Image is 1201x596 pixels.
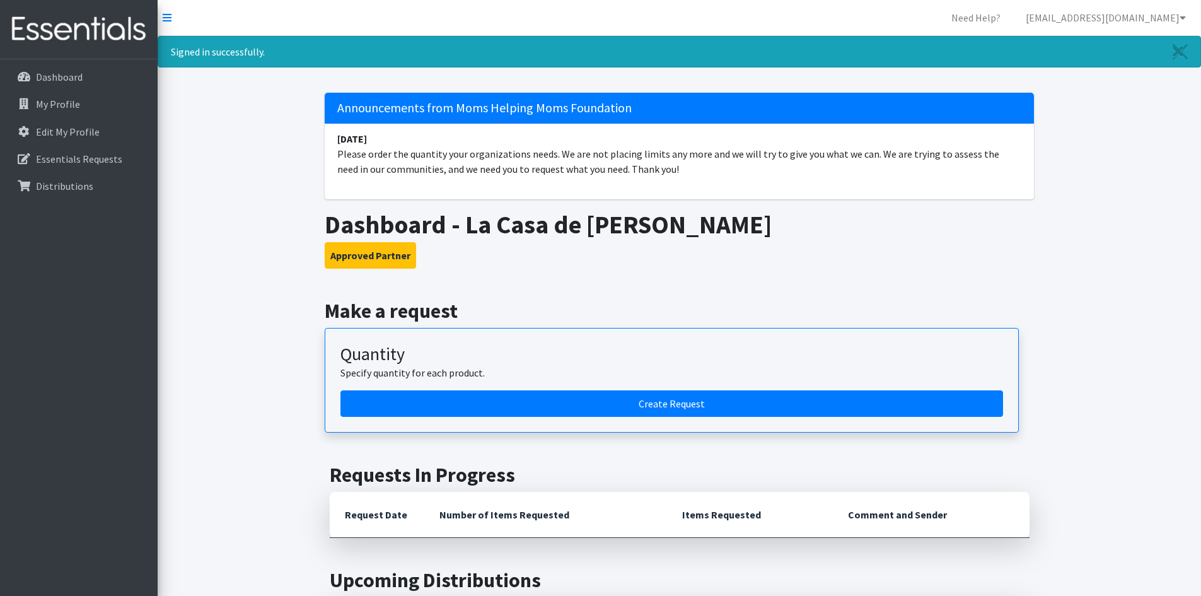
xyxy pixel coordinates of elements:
[340,365,1003,380] p: Specify quantity for each product.
[424,492,668,538] th: Number of Items Requested
[5,173,153,199] a: Distributions
[667,492,833,538] th: Items Requested
[5,146,153,172] a: Essentials Requests
[36,180,93,192] p: Distributions
[5,64,153,90] a: Dashboard
[158,36,1201,67] div: Signed in successfully.
[833,492,1029,538] th: Comment and Sender
[36,153,122,165] p: Essentials Requests
[330,492,424,538] th: Request Date
[325,209,1034,240] h1: Dashboard - La Casa de [PERSON_NAME]
[325,242,416,269] button: Approved Partner
[36,98,80,110] p: My Profile
[5,91,153,117] a: My Profile
[330,463,1030,487] h2: Requests In Progress
[325,93,1034,124] h5: Announcements from Moms Helping Moms Foundation
[5,8,153,50] img: HumanEssentials
[337,132,367,145] strong: [DATE]
[325,299,1034,323] h2: Make a request
[36,126,100,138] p: Edit My Profile
[340,344,1003,365] h3: Quantity
[340,390,1003,417] a: Create a request by quantity
[941,5,1011,30] a: Need Help?
[5,119,153,144] a: Edit My Profile
[36,71,83,83] p: Dashboard
[325,124,1034,184] li: Please order the quantity your organizations needs. We are not placing limits any more and we wil...
[1016,5,1196,30] a: [EMAIL_ADDRESS][DOMAIN_NAME]
[1160,37,1200,67] a: Close
[330,568,1030,592] h2: Upcoming Distributions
